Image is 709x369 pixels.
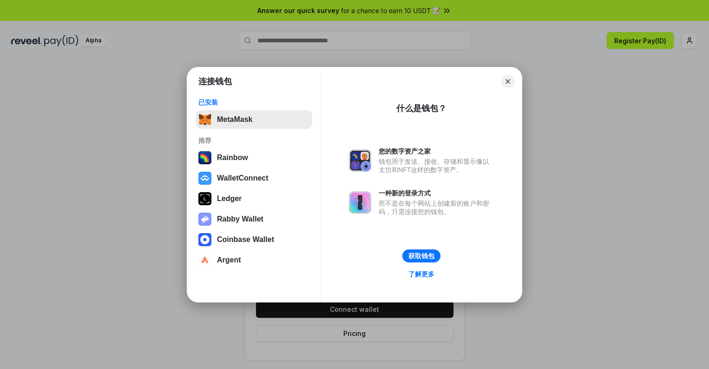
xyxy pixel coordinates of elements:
img: svg+xml,%3Csvg%20xmlns%3D%22http%3A%2F%2Fwww.w3.org%2F2000%2Fsvg%22%20fill%3D%22none%22%20viewBox... [198,213,211,226]
h1: 连接钱包 [198,76,232,87]
img: svg+xml,%3Csvg%20width%3D%2228%22%20height%3D%2228%22%20viewBox%3D%220%200%2028%2028%22%20fill%3D... [198,233,211,246]
div: Argent [217,256,241,264]
img: svg+xml,%3Csvg%20width%3D%2228%22%20height%3D%2228%22%20viewBox%3D%220%200%2028%2028%22%20fill%3D... [198,254,211,267]
div: 了解更多 [408,270,434,278]
div: 推荐 [198,136,309,145]
div: 获取钱包 [408,252,434,260]
div: MetaMask [217,115,252,124]
img: svg+xml,%3Csvg%20xmlns%3D%22http%3A%2F%2Fwww.w3.org%2F2000%2Fsvg%22%20fill%3D%22none%22%20viewBox... [349,149,371,172]
button: WalletConnect [196,169,312,188]
div: 一种新的登录方式 [379,189,494,197]
img: svg+xml,%3Csvg%20width%3D%22120%22%20height%3D%22120%22%20viewBox%3D%220%200%20120%20120%22%20fil... [198,151,211,164]
img: svg+xml,%3Csvg%20xmlns%3D%22http%3A%2F%2Fwww.w3.org%2F2000%2Fsvg%22%20fill%3D%22none%22%20viewBox... [349,191,371,214]
button: Rainbow [196,148,312,167]
div: Coinbase Wallet [217,235,274,244]
button: MetaMask [196,110,312,129]
div: 钱包用于发送、接收、存储和显示像以太坊和NFT这样的数字资产。 [379,157,494,174]
div: 已安装 [198,98,309,107]
div: Rainbow [217,154,248,162]
button: Argent [196,251,312,269]
div: 而不是在每个网站上创建新的账户和密码，只需连接您的钱包。 [379,199,494,216]
div: Ledger [217,195,242,203]
button: 获取钱包 [402,249,440,262]
div: Rabby Wallet [217,215,263,223]
img: svg+xml,%3Csvg%20width%3D%2228%22%20height%3D%2228%22%20viewBox%3D%220%200%2028%2028%22%20fill%3D... [198,172,211,185]
div: 什么是钱包？ [396,103,446,114]
button: Ledger [196,189,312,208]
button: Close [501,75,514,88]
img: svg+xml,%3Csvg%20fill%3D%22none%22%20height%3D%2233%22%20viewBox%3D%220%200%2035%2033%22%20width%... [198,113,211,126]
a: 了解更多 [403,268,440,280]
img: svg+xml,%3Csvg%20xmlns%3D%22http%3A%2F%2Fwww.w3.org%2F2000%2Fsvg%22%20width%3D%2228%22%20height%3... [198,192,211,205]
button: Coinbase Wallet [196,230,312,249]
div: 您的数字资产之家 [379,147,494,155]
div: WalletConnect [217,174,269,182]
button: Rabby Wallet [196,210,312,228]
